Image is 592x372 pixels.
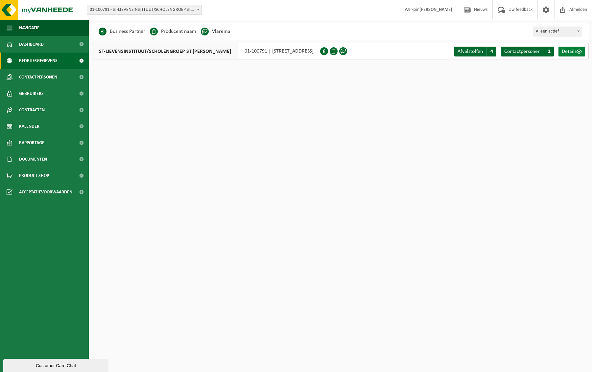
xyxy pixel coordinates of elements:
[92,43,320,59] div: 01-100791 | [STREET_ADDRESS]
[201,27,230,36] li: Vlarema
[544,47,554,56] span: 2
[19,167,49,184] span: Product Shop
[504,49,540,54] span: Contactpersonen
[19,85,44,102] span: Gebruikers
[3,358,110,372] iframe: chat widget
[87,5,202,15] span: 01-100791 - ST-LIEVENSINSTITUUT/SCHOLENGROEP ST.FRANCISCUS - SINT-LIEVENS-HOUTEM
[19,53,58,69] span: Bedrijfsgegevens
[558,47,585,56] a: Details
[92,43,238,59] span: ST-LIEVENSINSTITUUT/SCHOLENGROEP ST.[PERSON_NAME]
[19,36,44,53] span: Dashboard
[486,47,496,56] span: 4
[454,47,496,56] a: Afvalstoffen 4
[19,69,57,85] span: Contactpersonen
[150,27,196,36] li: Producent naam
[562,49,577,54] span: Details
[533,27,582,36] span: Alleen actief
[19,102,45,118] span: Contracten
[419,7,452,12] strong: [PERSON_NAME]
[19,135,44,151] span: Rapportage
[19,184,72,200] span: Acceptatievoorwaarden
[19,20,39,36] span: Navigatie
[501,47,554,56] a: Contactpersonen 2
[19,151,47,167] span: Documenten
[99,27,145,36] li: Business Partner
[19,118,39,135] span: Kalender
[87,5,201,14] span: 01-100791 - ST-LIEVENSINSTITUUT/SCHOLENGROEP ST.FRANCISCUS - SINT-LIEVENS-HOUTEM
[458,49,483,54] span: Afvalstoffen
